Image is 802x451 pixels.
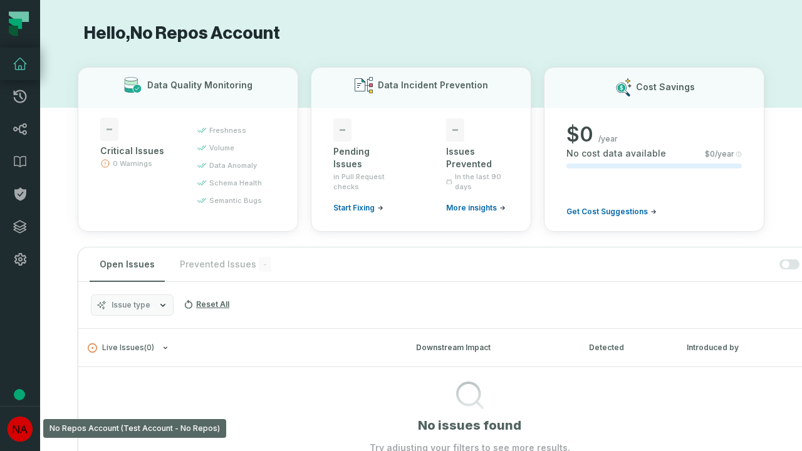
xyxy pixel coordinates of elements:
h3: Data Incident Prevention [378,79,488,91]
button: Data Incident Prevention-Pending Issuesin Pull Request checksStart Fixing-Issues PreventedIn the ... [311,67,531,232]
span: More insights [446,203,497,213]
span: Live Issues ( 0 ) [88,343,154,353]
span: In the last 90 days [455,172,509,192]
span: Get Cost Suggestions [566,207,648,217]
span: semantic bugs [209,195,262,205]
img: avatar of No Repos Account [8,417,33,442]
span: $ 0 [566,122,593,147]
button: Live Issues(0) [88,343,393,353]
h3: Cost Savings [636,81,695,93]
span: in Pull Request checks [333,172,396,192]
span: - [446,118,464,142]
button: Data Quality Monitoring-Critical Issues0 Warningsfreshnessvolumedata anomalyschema healthsemantic... [78,67,298,232]
div: Issues Prevented [446,145,509,170]
span: volume [209,143,234,153]
h1: Hello, No Repos Account [78,23,764,44]
a: More insights [446,203,506,213]
span: $ 0 /year [705,149,734,159]
span: No cost data available [566,147,666,160]
button: Reset All [179,294,234,314]
button: Issue type [91,294,174,316]
a: Get Cost Suggestions [566,207,657,217]
a: Start Fixing [333,203,383,213]
button: Cost Savings$0/yearNo cost data available$0/yearGet Cost Suggestions [544,67,764,232]
div: Pending Issues [333,145,396,170]
span: - [333,118,352,142]
button: Open Issues [90,247,165,281]
div: Downstream Impact [416,342,566,353]
span: Issue type [112,300,150,310]
span: schema health [209,178,262,188]
h3: Data Quality Monitoring [147,79,253,91]
span: - [100,118,118,141]
span: data anomaly [209,160,257,170]
div: Critical Issues [100,145,174,157]
div: Detected [589,342,664,353]
div: No Repos Account (Test Account - No Repos) [43,419,226,438]
div: Tooltip anchor [14,389,25,400]
span: Start Fixing [333,203,375,213]
h1: No issues found [418,417,521,434]
span: 0 Warnings [113,158,152,168]
span: /year [598,134,618,144]
span: freshness [209,125,246,135]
